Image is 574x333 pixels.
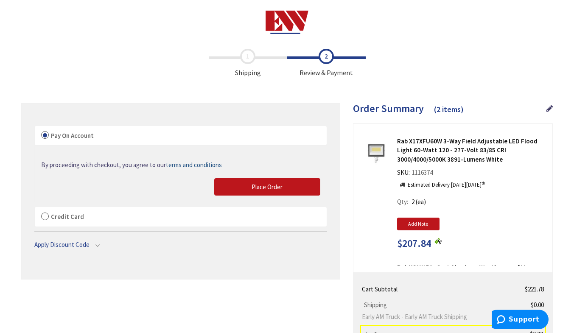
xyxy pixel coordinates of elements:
[362,301,389,309] span: Shipping
[482,180,485,186] sup: th
[397,168,435,180] div: SKU:
[412,198,414,206] span: 2
[492,310,549,331] iframe: Opens a widget where you can find more information
[353,102,424,115] span: Order Summary
[531,301,544,309] span: $0.00
[397,198,407,206] span: Qty
[360,281,512,297] th: Cart Subtotal
[252,183,283,191] span: Place Order
[362,312,509,321] span: Early AM Truck - Early AM Truck Shipping
[51,132,94,140] span: Pay On Account
[525,285,544,293] span: $221.78
[363,140,389,166] img: Rab X17XFU60W 3-Way Field Adjustable LED Flood Light 60-Watt 120 - 277-Volt 83/85 CRI 3000/4000/5...
[41,160,222,169] a: By proceeding with checkout, you agree to ourterms and conditions
[266,11,308,34] img: Electrical Wholesalers, Inc.
[410,168,435,176] span: 1116374
[41,161,222,169] span: By proceeding with checkout, you agree to our
[51,213,84,221] span: Credit Card
[416,198,426,206] span: (ea)
[397,238,431,249] span: $207.84
[34,241,90,249] span: Apply Discount Code
[408,181,485,189] p: Estimated Delivery [DATE][DATE]
[166,161,222,169] span: terms and conditions
[434,104,464,114] span: (2 items)
[287,49,366,78] span: Review & Payment
[434,238,442,244] img: Rebated
[397,263,546,281] strong: Rab XC1W Die Cast Aluminum Weatherproof Heavy-Duty Round Cover 4-Inch
[214,178,320,196] button: Place Order
[209,49,287,78] span: Shipping
[397,137,546,164] strong: Rab X17XFU60W 3-Way Field Adjustable LED Flood Light 60-Watt 120 - 277-Volt 83/85 CRI 3000/4000/5...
